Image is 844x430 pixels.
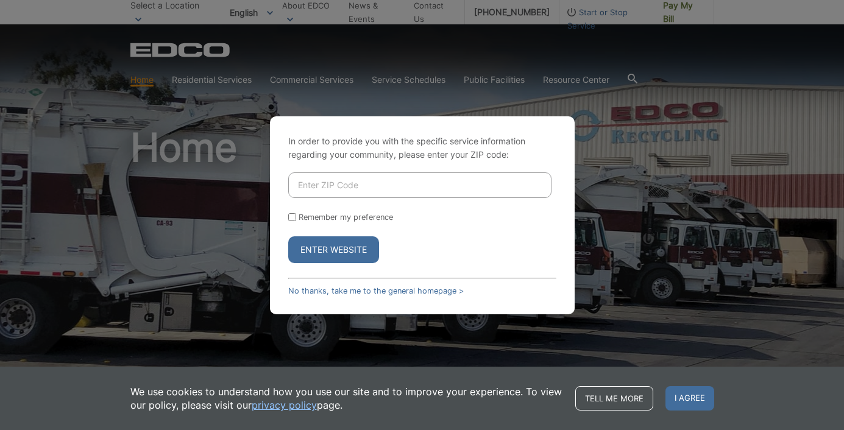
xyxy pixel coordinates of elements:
button: Enter Website [288,236,379,263]
a: No thanks, take me to the general homepage > [288,286,464,295]
p: We use cookies to understand how you use our site and to improve your experience. To view our pol... [130,385,563,412]
label: Remember my preference [299,213,393,222]
p: In order to provide you with the specific service information regarding your community, please en... [288,135,556,161]
a: Tell me more [575,386,653,411]
a: privacy policy [252,398,317,412]
span: I agree [665,386,714,411]
input: Enter ZIP Code [288,172,551,198]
